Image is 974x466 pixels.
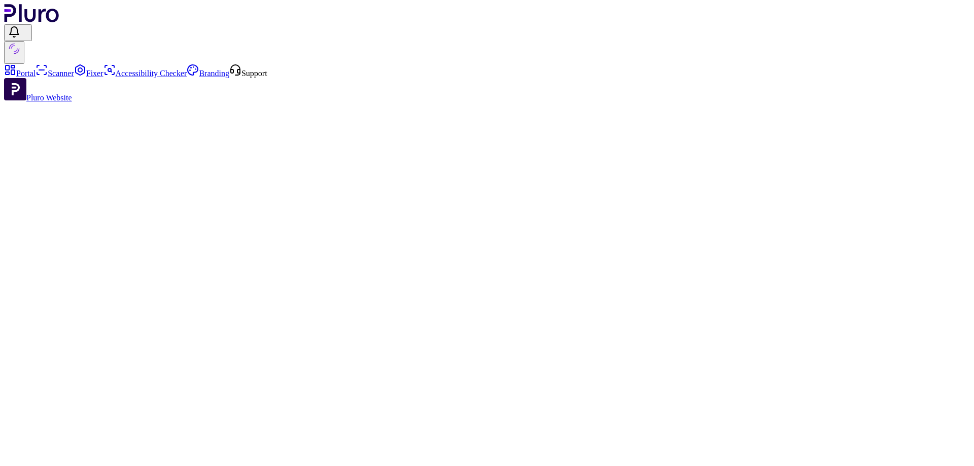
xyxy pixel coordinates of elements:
a: Scanner [36,69,74,78]
a: Portal [4,69,36,78]
a: Accessibility Checker [103,69,187,78]
a: Logo [4,15,59,24]
button: Open notifications, you have 101 new notifications [4,24,32,41]
a: Fixer [74,69,103,78]
a: Open Support screen [229,69,267,78]
a: Branding [187,69,229,78]
a: Open Pluro Website [4,93,72,102]
button: User avatar [4,41,24,64]
aside: Sidebar menu [4,64,970,102]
